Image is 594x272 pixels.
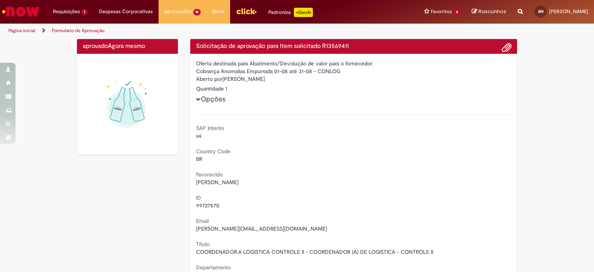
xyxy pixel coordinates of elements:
b: SAP Interim [196,125,224,132]
div: Quantidade 1 [196,85,512,92]
div: Oferta destinada para Abatimento/Devolução de valor para o fornecedor. [196,60,512,67]
a: Formulário de Aprovação [52,27,104,34]
span: 4 [454,9,460,15]
span: 99727570 [196,202,219,209]
span: 18 [193,9,201,15]
ul: Trilhas de página [6,24,390,38]
img: sucesso_1.gif [83,60,172,149]
b: Favorecido [196,171,223,178]
span: COORDENADOR.A LOGISTICA CONTROLE II - COORDENADOR (A) DE LOGISTICA - CONTROLE II [196,248,433,255]
h4: Solicitação de aprovação para Item solicitado R13569411 [196,43,512,50]
span: Requisições [53,8,80,15]
span: Favoritos [431,8,452,15]
img: click_logo_yellow_360x200.png [236,5,257,17]
span: Agora mesmo [108,42,145,50]
a: Página inicial [9,27,35,34]
b: ID [196,194,201,201]
label: Aberto por [196,75,222,83]
div: Cobrança Anomalias Empurrada 01-08 até 31-08 - CONLOG [196,67,512,75]
h4: aprovado [83,43,172,50]
span: More [212,8,224,15]
img: ServiceNow [1,4,41,19]
span: [PERSON_NAME] [549,8,588,15]
span: Despesas Corporativas [99,8,153,15]
time: 30/09/2025 10:46:35 [108,42,145,50]
span: Aprovações [164,8,192,15]
span: s4 [196,132,201,139]
span: AM [538,9,544,14]
span: [PERSON_NAME][EMAIL_ADDRESS][DOMAIN_NAME] [196,225,327,232]
div: Padroniza [268,8,313,17]
span: Rascunhos [478,8,506,15]
b: Título [196,241,210,248]
p: +GenAi [294,8,313,17]
b: Departamento [196,264,231,271]
span: [PERSON_NAME] [196,179,239,186]
span: 1 [82,9,87,15]
span: BR [196,156,202,163]
b: Country Code [196,148,230,155]
a: Rascunhos [472,8,506,15]
div: [PERSON_NAME] [196,75,512,85]
b: Email [196,217,209,224]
